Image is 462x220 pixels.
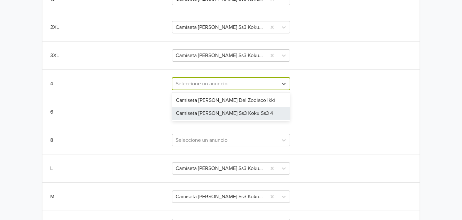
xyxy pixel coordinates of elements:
div: 4 [50,80,171,88]
div: Camiseta [PERSON_NAME] Ss3 Koku Ss3 4 [172,107,290,120]
div: M [50,193,171,201]
div: Camiseta [PERSON_NAME] Del Zodiaco Ikki [172,94,290,107]
div: 2XL [50,23,171,31]
div: 8 [50,136,171,144]
div: L [50,165,171,172]
div: 3XL [50,52,171,59]
div: 6 [50,108,171,116]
